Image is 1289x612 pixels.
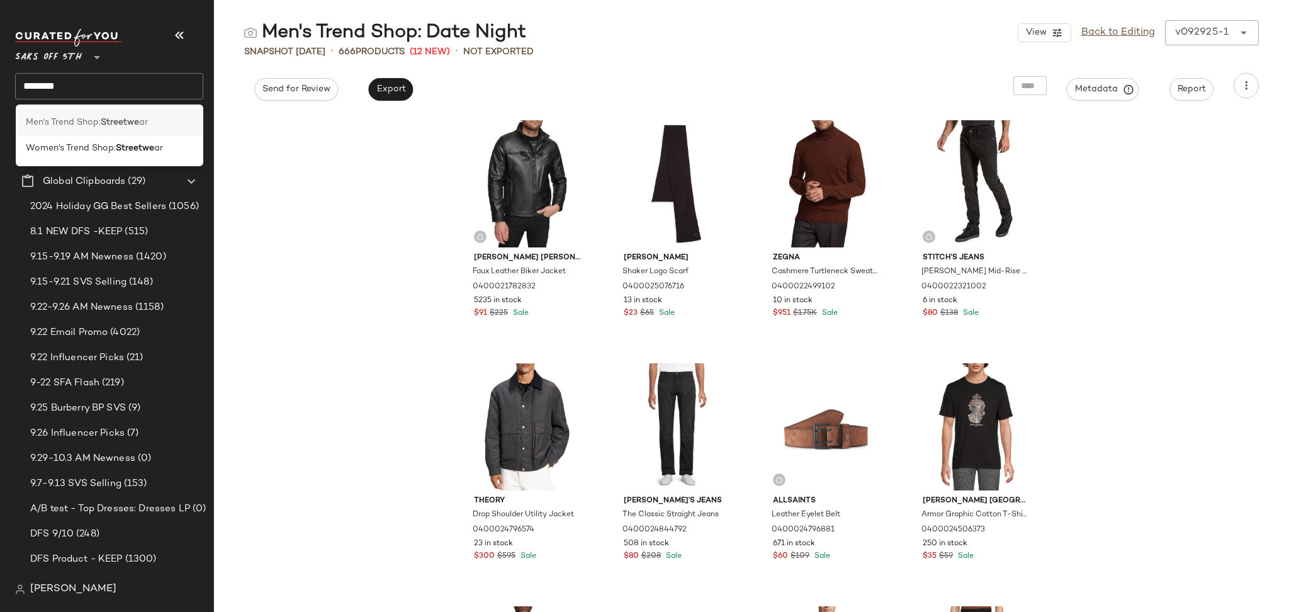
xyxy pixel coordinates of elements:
[30,477,121,491] span: 9.7-9.13 SVS Selling
[26,142,116,155] span: Women's Trend Shop:
[763,120,889,247] img: 0400022499102_RED
[1074,84,1132,95] span: Metadata
[763,363,889,490] img: 0400024796881_BROWN
[614,120,740,247] img: 0400025076716_BLACK
[476,233,484,241] img: svg%3e
[656,309,675,317] span: Sale
[518,552,536,560] span: Sale
[913,363,1039,490] img: 0400024506373_BLACK
[819,309,838,317] span: Sale
[463,45,534,59] span: Not Exported
[125,174,145,189] span: (29)
[923,538,967,550] span: 250 in stock
[940,308,958,319] span: $138
[474,496,580,507] span: Theory
[376,84,405,94] span: Export
[30,401,126,416] span: 9.25 Burberry BP SVS
[614,363,740,490] img: 0400024844792_KARMA
[921,524,985,536] span: 0400024506373
[773,252,879,264] span: Zegna
[339,47,356,57] span: 666
[464,120,590,247] img: 0400021782832_BLACK
[74,527,99,541] span: (248)
[30,275,127,290] span: 9.15-9.21 SVS Selling
[624,295,662,307] span: 13 in stock
[474,252,580,264] span: [PERSON_NAME] [PERSON_NAME]
[473,509,574,521] span: Drop Shoulder Utility Jacket
[135,451,151,466] span: (0)
[139,116,148,129] span: ar
[640,308,654,319] span: $65
[368,78,413,101] button: Export
[26,116,101,129] span: Men's Trend Shop:
[30,250,133,264] span: 9.15-9.19 AM Newness
[339,45,405,59] div: Products
[624,496,730,507] span: [PERSON_NAME]'s Jeans
[773,295,813,307] span: 10 in stock
[123,552,157,567] span: (1300)
[490,308,508,319] span: $225
[793,308,817,319] span: $1.75K
[30,300,133,315] span: 9.22-9.26 AM Newness
[921,266,1028,278] span: [PERSON_NAME] Mid-Rise Slim Fit Jeans
[772,266,878,278] span: Cashmere Turtleneck Sweater
[15,584,25,594] img: svg%3e
[464,363,590,490] img: 0400024796574_CHARCOAL
[939,551,953,562] span: $59
[622,524,687,536] span: 0400024844792
[126,401,140,416] span: (9)
[474,538,513,550] span: 23 in stock
[190,502,206,516] span: (0)
[30,225,122,239] span: 8.1 NEW DFS -KEEP
[923,295,957,307] span: 6 in stock
[30,426,125,441] span: 9.26 Influencer Picks
[244,45,325,59] span: Snapshot [DATE]
[772,524,835,536] span: 0400024796881
[624,538,669,550] span: 508 in stock
[244,20,526,45] div: Men's Trend Shop: Date Night
[30,326,108,340] span: 9.22 Email Promo
[921,281,986,293] span: 0400022321002
[772,509,840,521] span: Leather Eyelet Belt
[473,281,536,293] span: 0400021782832
[641,551,661,562] span: $208
[455,44,458,59] span: •
[121,477,147,491] span: (153)
[122,225,148,239] span: (515)
[262,84,330,94] span: Send for Review
[30,502,190,516] span: A/B test - Top Dresses: Dresses LP
[497,551,515,562] span: $595
[624,551,639,562] span: $80
[791,551,809,562] span: $109
[622,509,719,521] span: The Classic Straight Jeans
[1018,23,1071,42] button: View
[125,426,138,441] span: (7)
[773,538,815,550] span: 671 in stock
[1025,28,1046,38] span: View
[154,142,163,155] span: ar
[622,266,689,278] span: Shaker Logo Scarf
[622,281,684,293] span: 0400025076716
[772,281,835,293] span: 0400022499102
[410,45,450,59] span: (12 New)
[773,496,879,507] span: AllSaints
[43,174,125,189] span: Global Clipboards
[30,200,166,214] span: 2024 Holiday GG Best Sellers
[124,351,144,365] span: (21)
[773,308,791,319] span: $951
[773,551,788,562] span: $60
[474,551,495,562] span: $300
[663,552,682,560] span: Sale
[923,308,938,319] span: $80
[116,142,154,155] b: Streetwe
[30,582,116,597] span: [PERSON_NAME]
[812,552,830,560] span: Sale
[1067,78,1139,101] button: Metadata
[133,300,164,315] span: (1158)
[1175,25,1229,40] div: v092925-1
[330,44,334,59] span: •
[510,309,529,317] span: Sale
[30,376,99,390] span: 9-22 SFA Flash
[254,78,338,101] button: Send for Review
[244,26,257,39] img: svg%3e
